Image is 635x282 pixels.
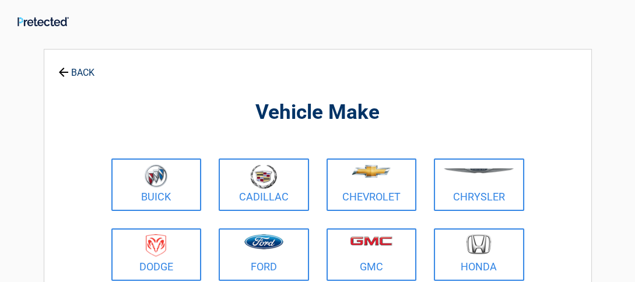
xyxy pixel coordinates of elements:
[219,158,309,211] a: Cadillac
[327,228,417,281] a: GMC
[466,234,491,255] img: honda
[250,164,277,189] img: cadillac
[111,228,202,281] a: Dodge
[145,164,167,188] img: buick
[350,236,392,246] img: gmc
[434,228,524,281] a: Honda
[56,57,97,77] a: BACK
[219,228,309,281] a: Ford
[443,168,514,174] img: chrysler
[111,158,202,211] a: Buick
[17,17,69,26] img: Main Logo
[146,234,166,257] img: dodge
[327,158,417,211] a: Chevrolet
[352,165,391,178] img: chevrolet
[108,99,527,126] h2: Vehicle Make
[244,234,283,249] img: ford
[434,158,524,211] a: Chrysler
